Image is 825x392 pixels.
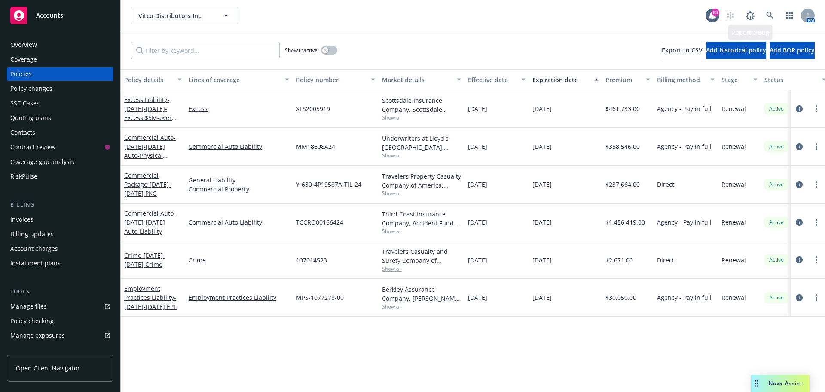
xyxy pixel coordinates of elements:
a: Overview [7,38,113,52]
div: Premium [605,75,641,84]
span: Show all [382,190,461,197]
span: [DATE] [532,142,552,151]
a: Accounts [7,3,113,28]
div: Account charges [10,242,58,256]
div: Policy number [296,75,366,84]
span: Active [768,181,785,188]
a: Policies [7,67,113,81]
div: Manage files [10,299,47,313]
div: Travelers Casualty and Surety Company of America, Travelers Insurance [382,247,461,265]
span: Renewal [721,293,746,302]
a: RiskPulse [7,170,113,183]
button: Policy number [293,69,379,90]
span: - [DATE]-[DATE] Auto-Liability [124,209,176,235]
button: Expiration date [529,69,602,90]
span: Vitco Distributors Inc. [138,11,213,20]
span: Y-630-4P19587A-TIL-24 [296,180,361,189]
span: Agency - Pay in full [657,142,712,151]
span: - [DATE]-[DATE] PKG [124,180,171,198]
span: Active [768,143,785,151]
a: more [811,104,822,114]
a: Commercial Auto [124,133,176,205]
a: Excess [189,104,289,113]
div: 83 [712,9,719,16]
span: [DATE] [532,293,552,302]
a: Account charges [7,242,113,256]
div: Effective date [468,75,516,84]
span: [DATE] [532,218,552,227]
a: Switch app [781,7,798,24]
div: Policy changes [10,82,52,96]
a: Crime [189,256,289,265]
span: Active [768,294,785,302]
button: Export to CSV [662,42,703,59]
a: circleInformation [794,293,804,303]
a: Invoices [7,213,113,226]
button: Effective date [464,69,529,90]
span: [DATE] [468,142,487,151]
span: [DATE] [468,293,487,302]
div: Stage [721,75,748,84]
a: Billing updates [7,227,113,241]
a: Contract review [7,140,113,154]
span: XLS2005919 [296,104,330,113]
span: Show all [382,303,461,310]
span: Show inactive [285,46,318,54]
span: TCCRO00166424 [296,218,343,227]
span: $358,546.00 [605,142,640,151]
span: Add BOR policy [770,46,815,54]
span: Renewal [721,218,746,227]
a: Commercial Property [189,185,289,194]
span: [DATE] [468,104,487,113]
a: more [811,255,822,265]
div: Lines of coverage [189,75,280,84]
span: Active [768,219,785,226]
a: Employment Practices Liability [189,293,289,302]
a: Coverage gap analysis [7,155,113,169]
div: Coverage gap analysis [10,155,74,169]
button: Market details [379,69,464,90]
a: Contacts [7,126,113,139]
div: Scottsdale Insurance Company, Scottsdale Insurance Company (Nationwide), CRC Group [382,96,461,114]
button: Policy details [121,69,185,90]
a: circleInformation [794,255,804,265]
div: Berkley Assurance Company, [PERSON_NAME] Corporation, Anzen Insurance Solutions LLC [382,285,461,303]
a: circleInformation [794,179,804,190]
span: [DATE] [532,180,552,189]
input: Filter by keyword... [131,42,280,59]
div: Policy details [124,75,172,84]
span: Agency - Pay in full [657,218,712,227]
div: Overview [10,38,37,52]
a: Coverage [7,52,113,66]
span: Show all [382,265,461,272]
span: Agency - Pay in full [657,293,712,302]
button: Stage [718,69,761,90]
a: more [811,217,822,228]
span: Renewal [721,104,746,113]
span: $2,671.00 [605,256,633,265]
span: [DATE] [532,104,552,113]
div: Policies [10,67,32,81]
a: Policy checking [7,314,113,328]
span: 107014523 [296,256,327,265]
span: $30,050.00 [605,293,636,302]
span: Show all [382,228,461,235]
a: Manage exposures [7,329,113,343]
a: Commercial Auto Liability [189,142,289,151]
span: [DATE] [468,218,487,227]
div: SSC Cases [10,96,40,110]
a: more [811,293,822,303]
a: more [811,179,822,190]
div: Manage certificates [10,343,67,357]
div: Drag to move [751,375,762,392]
span: Active [768,256,785,264]
span: Show all [382,114,461,121]
a: General Liability [189,176,289,185]
a: Search [761,7,779,24]
div: Policy checking [10,314,54,328]
div: Billing updates [10,227,54,241]
a: Report a Bug [742,7,759,24]
span: $1,456,419.00 [605,218,645,227]
div: Underwriters at Lloyd's, [GEOGRAPHIC_DATA], [PERSON_NAME] of [GEOGRAPHIC_DATA], RT Specialty Insu... [382,134,461,152]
